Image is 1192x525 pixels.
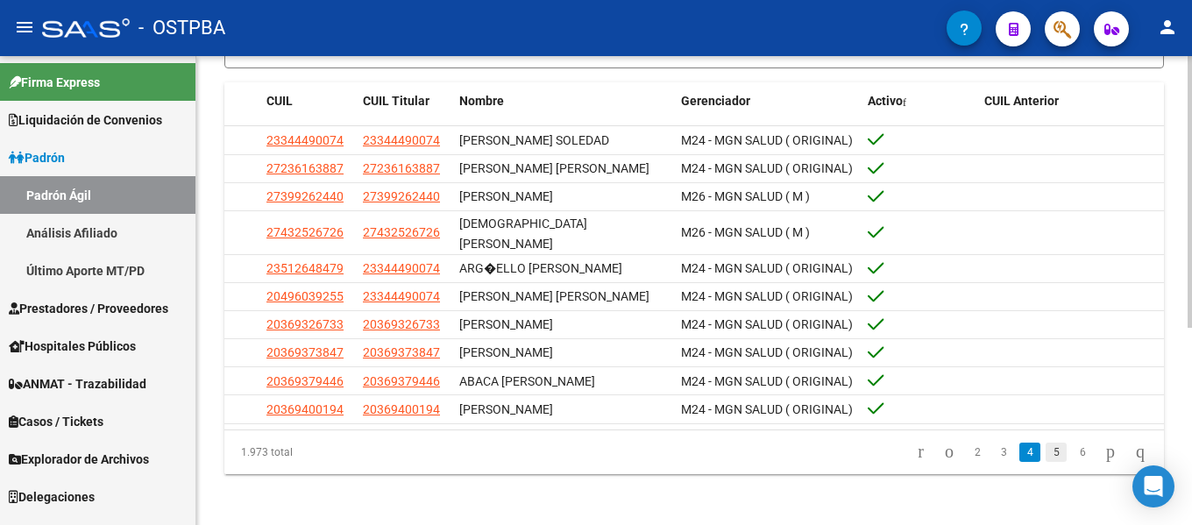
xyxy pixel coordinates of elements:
[910,443,932,462] a: go to first page
[266,402,344,416] span: 20369400194
[977,82,1164,120] datatable-header-cell: CUIL Anterior
[1043,437,1069,467] li: page 5
[9,337,136,356] span: Hospitales Públicos
[259,82,356,120] datatable-header-cell: CUIL
[681,345,853,359] span: M24 - MGN SALUD ( ORIGINAL)
[363,189,440,203] span: 27399262440
[1069,437,1096,467] li: page 6
[681,317,853,331] span: M24 - MGN SALUD ( ORIGINAL)
[990,437,1017,467] li: page 3
[964,437,990,467] li: page 2
[459,402,553,416] span: [PERSON_NAME]
[363,402,440,416] span: 20369400194
[967,443,988,462] a: 2
[363,161,440,175] span: 27236163887
[363,289,440,303] span: 23344490074
[266,161,344,175] span: 27236163887
[266,133,344,147] span: 23344490074
[356,82,452,120] datatable-header-cell: CUIL Titular
[363,317,440,331] span: 20369326733
[1046,443,1067,462] a: 5
[984,94,1059,108] span: CUIL Anterior
[1132,465,1174,507] div: Open Intercom Messenger
[266,374,344,388] span: 20369379446
[363,261,440,275] span: 23344490074
[937,443,961,462] a: go to previous page
[9,450,149,469] span: Explorador de Archivos
[9,110,162,130] span: Liquidación de Convenios
[363,345,440,359] span: 20369373847
[266,261,344,275] span: 23512648479
[9,148,65,167] span: Padrón
[1072,443,1093,462] a: 6
[9,487,95,507] span: Delegaciones
[363,94,429,108] span: CUIL Titular
[9,374,146,394] span: ANMAT - Trazabilidad
[1017,437,1043,467] li: page 4
[363,374,440,388] span: 20369379446
[14,17,35,38] mat-icon: menu
[452,82,674,120] datatable-header-cell: Nombre
[1098,443,1123,462] a: go to next page
[266,317,344,331] span: 20369326733
[459,133,609,147] span: [PERSON_NAME] SOLEDAD
[868,94,903,108] span: Activo
[681,402,853,416] span: M24 - MGN SALUD ( ORIGINAL)
[1019,443,1040,462] a: 4
[681,161,853,175] span: M24 - MGN SALUD ( ORIGINAL)
[266,345,344,359] span: 20369373847
[9,412,103,431] span: Casos / Tickets
[681,133,853,147] span: M24 - MGN SALUD ( ORIGINAL)
[459,317,553,331] span: [PERSON_NAME]
[459,189,553,203] span: [PERSON_NAME]
[681,261,853,275] span: M24 - MGN SALUD ( ORIGINAL)
[266,225,344,239] span: 27432526726
[993,443,1014,462] a: 3
[459,261,622,275] span: ARG�ELLO [PERSON_NAME]
[138,9,225,47] span: - OSTPBA
[9,299,168,318] span: Prestadores / Proveedores
[224,430,409,474] div: 1.973 total
[459,374,595,388] span: ABACA [PERSON_NAME]
[681,225,810,239] span: M26 - MGN SALUD ( M )
[681,94,750,108] span: Gerenciador
[266,189,344,203] span: 27399262440
[363,225,440,239] span: 27432526726
[459,94,504,108] span: Nombre
[1128,443,1153,462] a: go to last page
[861,82,977,120] datatable-header-cell: Activo
[459,289,649,303] span: [PERSON_NAME] [PERSON_NAME]
[459,161,649,175] span: [PERSON_NAME] [PERSON_NAME]
[363,133,440,147] span: 23344490074
[459,216,587,251] span: [DEMOGRAPHIC_DATA] [PERSON_NAME]
[681,189,810,203] span: M26 - MGN SALUD ( M )
[459,345,553,359] span: [PERSON_NAME]
[266,289,344,303] span: 20496039255
[266,94,293,108] span: CUIL
[681,374,853,388] span: M24 - MGN SALUD ( ORIGINAL)
[681,289,853,303] span: M24 - MGN SALUD ( ORIGINAL)
[9,73,100,92] span: Firma Express
[674,82,861,120] datatable-header-cell: Gerenciador
[1157,17,1178,38] mat-icon: person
